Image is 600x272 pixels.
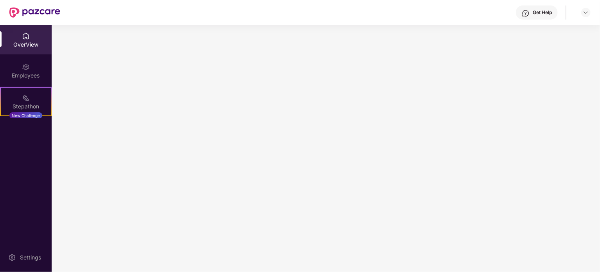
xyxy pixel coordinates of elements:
[1,103,51,110] div: Stepathon
[22,63,30,71] img: svg+xml;base64,PHN2ZyBpZD0iRW1wbG95ZWVzIiB4bWxucz0iaHR0cDovL3d3dy53My5vcmcvMjAwMC9zdmciIHdpZHRoPS...
[22,32,30,40] img: svg+xml;base64,PHN2ZyBpZD0iSG9tZSIgeG1sbnM9Imh0dHA6Ly93d3cudzMub3JnLzIwMDAvc3ZnIiB3aWR0aD0iMjAiIG...
[522,9,530,17] img: svg+xml;base64,PHN2ZyBpZD0iSGVscC0zMngzMiIgeG1sbnM9Imh0dHA6Ly93d3cudzMub3JnLzIwMDAvc3ZnIiB3aWR0aD...
[533,9,552,16] div: Get Help
[18,254,43,261] div: Settings
[22,94,30,102] img: svg+xml;base64,PHN2ZyB4bWxucz0iaHR0cDovL3d3dy53My5vcmcvMjAwMC9zdmciIHdpZHRoPSIyMSIgaGVpZ2h0PSIyMC...
[9,112,42,119] div: New Challenge
[583,9,589,16] img: svg+xml;base64,PHN2ZyBpZD0iRHJvcGRvd24tMzJ4MzIiIHhtbG5zPSJodHRwOi8vd3d3LnczLm9yZy8yMDAwL3N2ZyIgd2...
[8,254,16,261] img: svg+xml;base64,PHN2ZyBpZD0iU2V0dGluZy0yMHgyMCIgeG1sbnM9Imh0dHA6Ly93d3cudzMub3JnLzIwMDAvc3ZnIiB3aW...
[9,7,60,18] img: New Pazcare Logo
